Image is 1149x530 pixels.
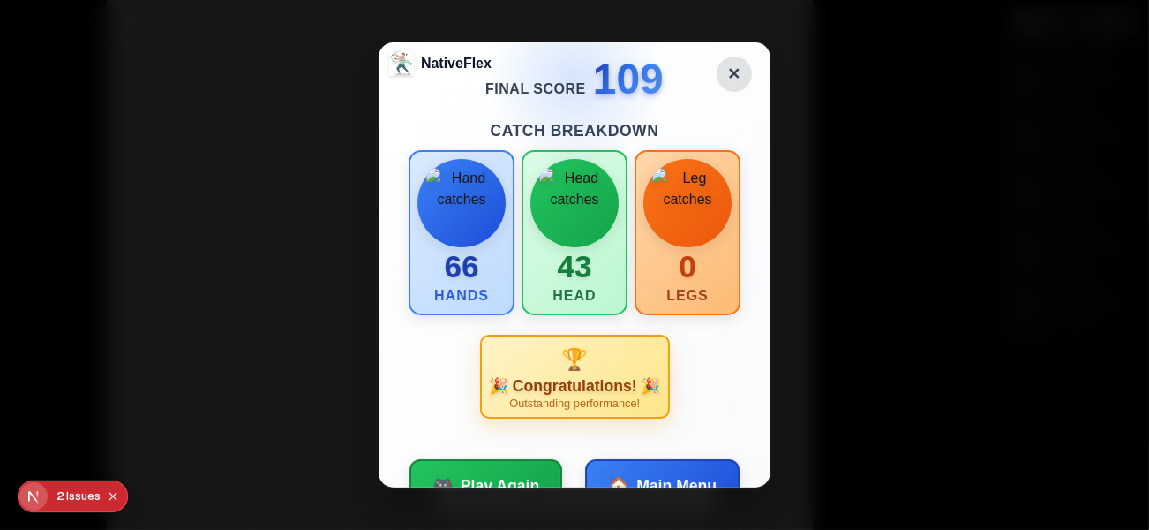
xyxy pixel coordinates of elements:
[552,285,596,307] div: Head
[409,459,562,513] button: 🎮Play Again
[539,168,610,238] img: Head catches
[666,285,709,307] div: Legs
[389,51,414,76] img: NativeFlex
[485,82,586,96] span: Final Score
[489,378,661,395] h3: 🎉 Congratulations! 🎉
[421,53,492,74] span: NativeFlex
[432,473,454,499] span: 🎮
[585,459,740,513] button: 🏠Main Menu
[636,474,717,497] span: Main Menu
[652,168,723,238] img: Leg catches
[552,251,596,282] div: 43
[489,398,661,410] p: Outstanding performance!
[717,57,752,92] button: Back to Main Menu
[561,347,588,371] span: 🏆
[461,474,539,497] span: Play Again
[666,251,709,282] div: 0
[426,168,497,238] img: Hand catches
[434,285,489,307] div: Hands
[608,473,629,499] span: 🏠
[409,119,740,142] h4: Catch Breakdown
[434,251,489,282] div: 66
[593,60,664,98] span: 109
